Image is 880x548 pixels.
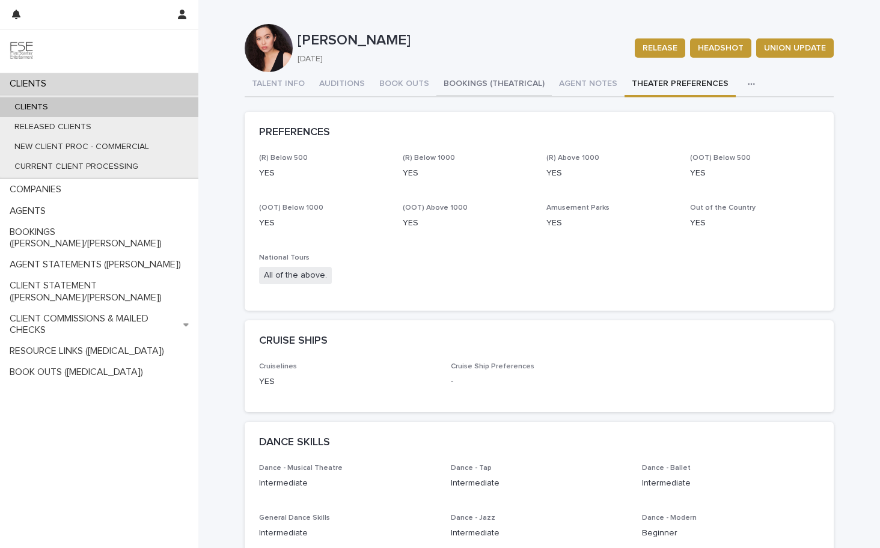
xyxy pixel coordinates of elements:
[451,363,534,370] span: Cruise Ship Preferences
[690,204,756,212] span: Out of the Country
[642,527,819,540] p: Beginner
[451,527,628,540] p: Intermediate
[5,259,191,270] p: AGENT STATEMENTS ([PERSON_NAME])
[259,464,343,472] span: Dance - Musical Theatre
[259,154,308,162] span: (R) Below 500
[546,217,676,230] p: YES
[764,42,826,54] span: UNION UPDATE
[546,204,610,212] span: Amusement Parks
[546,167,676,180] p: YES
[5,184,71,195] p: COMPANIES
[312,72,372,97] button: AUDITIONS
[698,42,744,54] span: HEADSHOT
[259,477,436,490] p: Intermediate
[5,367,153,378] p: BOOK OUTS ([MEDICAL_DATA])
[690,38,751,58] button: HEADSHOT
[642,477,819,490] p: Intermediate
[259,217,388,230] p: YES
[436,72,552,97] button: BOOKINGS (THEATRICAL)
[10,39,34,63] img: 9JgRvJ3ETPGCJDhvPVA5
[259,527,436,540] p: Intermediate
[5,280,198,303] p: CLIENT STATEMENT ([PERSON_NAME]/[PERSON_NAME])
[690,167,819,180] p: YES
[451,464,492,472] span: Dance - Tap
[546,154,599,162] span: (R) Above 1000
[552,72,625,97] button: AGENT NOTES
[403,204,468,212] span: (OOT) Above 1000
[635,38,685,58] button: RELEASE
[5,102,58,112] p: CLIENTS
[5,346,174,357] p: RESOURCE LINKS ([MEDICAL_DATA])
[259,126,330,139] h2: PREFERENCES
[259,267,332,284] span: All of the above.
[259,436,330,449] h2: DANCE SKILLS
[259,363,297,370] span: Cruiselines
[259,204,323,212] span: (OOT) Below 1000
[451,514,495,522] span: Dance - Jazz
[298,32,625,49] p: [PERSON_NAME]
[403,154,455,162] span: (R) Below 1000
[372,72,436,97] button: BOOK OUTS
[5,142,159,152] p: NEW CLIENT PROC - COMMERCIAL
[642,514,697,522] span: Dance - Modern
[403,167,532,180] p: YES
[5,162,148,172] p: CURRENT CLIENT PROCESSING
[5,122,101,132] p: RELEASED CLIENTS
[5,205,55,217] p: AGENTS
[5,227,198,249] p: BOOKINGS ([PERSON_NAME]/[PERSON_NAME])
[643,42,677,54] span: RELEASE
[642,464,691,472] span: Dance - Ballet
[403,217,532,230] p: YES
[690,217,819,230] p: YES
[756,38,834,58] button: UNION UPDATE
[259,376,436,388] p: YES
[259,167,388,180] p: YES
[451,477,628,490] p: Intermediate
[298,54,620,64] p: [DATE]
[451,376,628,388] p: -
[245,72,312,97] button: TALENT INFO
[5,313,183,336] p: CLIENT COMMISSIONS & MAILED CHECKS
[259,514,330,522] span: General Dance Skills
[690,154,751,162] span: (OOT) Below 500
[259,335,328,348] h2: CRUISE SHIPS
[259,254,310,261] span: National Tours
[625,72,736,97] button: THEATER PREFERENCES
[5,78,56,90] p: CLIENTS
